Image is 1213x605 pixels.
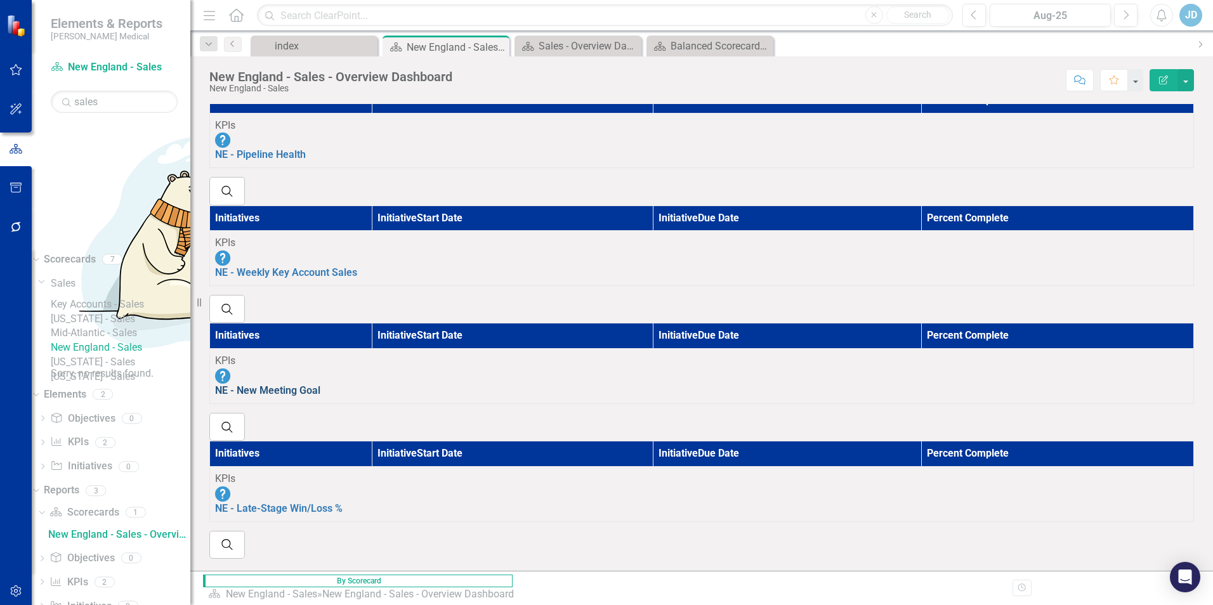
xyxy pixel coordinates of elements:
[518,38,638,54] a: Sales - Overview Dashboard
[407,39,506,55] div: New England - Sales - Overview Dashboard
[50,435,88,450] a: KPIs
[659,329,916,343] div: Initiative Due Date
[209,84,452,93] div: New England - Sales
[49,551,114,566] a: Objectives
[275,38,374,54] div: index
[215,266,357,278] a: NE - Weekly Key Account Sales
[122,413,142,424] div: 0
[1170,562,1200,592] div: Open Intercom Messenger
[990,4,1111,27] button: Aug-25
[254,38,374,54] a: index
[49,575,88,590] a: KPIs
[44,387,86,402] a: Elements
[119,461,139,472] div: 0
[215,329,367,343] div: Initiatives
[208,587,519,602] div: »
[659,211,916,226] div: Initiative Due Date
[51,16,162,31] span: Elements & Reports
[994,8,1106,23] div: Aug-25
[659,446,916,461] div: Initiative Due Date
[927,329,1188,343] div: Percent Complete
[49,505,119,520] a: Scorecards
[126,507,146,518] div: 1
[51,113,431,367] img: No results found
[93,389,113,400] div: 2
[215,119,1188,133] div: KPIs
[886,6,950,24] button: Search
[6,13,29,37] img: ClearPoint Strategy
[215,368,230,384] img: No Information
[45,524,190,545] a: New England - Sales - Overview Dashboard
[215,236,1188,250] div: KPIs
[1179,4,1202,27] button: JD
[51,355,190,370] a: [US_STATE] - Sales
[226,588,317,600] a: New England - Sales
[44,252,96,267] a: Scorecards
[51,326,190,341] a: Mid-Atlantic - Sales
[215,472,1188,486] div: KPIs
[209,70,452,84] div: New England - Sales - Overview Dashboard
[51,276,190,291] a: Sales
[51,341,190,355] a: New England - Sales
[671,38,770,54] div: Balanced Scorecard Welcome Page
[927,446,1188,461] div: Percent Complete
[44,483,79,498] a: Reports
[48,529,190,540] div: New England - Sales - Overview Dashboard
[215,250,230,266] img: No Information
[377,329,648,343] div: Initiative Start Date
[210,466,1194,521] td: Double-Click to Edit Right Click for Context Menu
[322,588,514,600] div: New England - Sales - Overview Dashboard
[904,10,931,20] span: Search
[51,31,162,41] small: [PERSON_NAME] Medical
[51,370,190,384] a: [US_STATE] - Sales
[50,459,112,474] a: Initiatives
[215,446,367,461] div: Initiatives
[257,4,953,27] input: Search ClearPoint...
[377,211,648,226] div: Initiative Start Date
[215,384,320,396] a: NE - New Meeting Goal
[50,412,115,426] a: Objectives
[539,38,638,54] div: Sales - Overview Dashboard
[95,437,115,448] div: 2
[102,254,122,265] div: 7
[215,354,1188,368] div: KPIs
[215,133,230,148] img: No Information
[210,349,1194,404] td: Double-Click to Edit Right Click for Context Menu
[121,553,141,564] div: 0
[95,576,115,587] div: 2
[203,575,513,587] span: By Scorecard
[86,485,106,496] div: 3
[51,312,190,327] a: [US_STATE] - Sales
[215,502,343,514] a: NE - Late-Stage Win/Loss %
[377,446,648,461] div: Initiative Start Date
[927,211,1188,226] div: Percent Complete
[215,486,230,502] img: No Information
[650,38,770,54] a: Balanced Scorecard Welcome Page
[210,231,1194,286] td: Double-Click to Edit Right Click for Context Menu
[215,148,306,160] a: NE - Pipeline Health
[51,60,178,75] a: New England - Sales
[51,91,178,113] input: Search Below...
[51,297,190,312] a: Key Accounts - Sales
[210,113,1194,168] td: Double-Click to Edit Right Click for Context Menu
[215,211,367,226] div: Initiatives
